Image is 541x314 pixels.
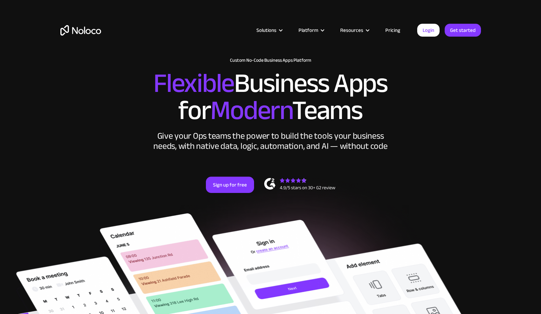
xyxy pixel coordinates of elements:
[417,24,440,37] a: Login
[153,58,234,109] span: Flexible
[60,25,101,36] a: home
[206,177,254,193] a: Sign up for free
[377,26,409,35] a: Pricing
[298,26,318,35] div: Platform
[256,26,276,35] div: Solutions
[290,26,332,35] div: Platform
[445,24,481,37] a: Get started
[340,26,363,35] div: Resources
[60,70,481,124] h2: Business Apps for Teams
[248,26,290,35] div: Solutions
[210,85,292,136] span: Modern
[152,131,389,151] div: Give your Ops teams the power to build the tools your business needs, with native data, logic, au...
[332,26,377,35] div: Resources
